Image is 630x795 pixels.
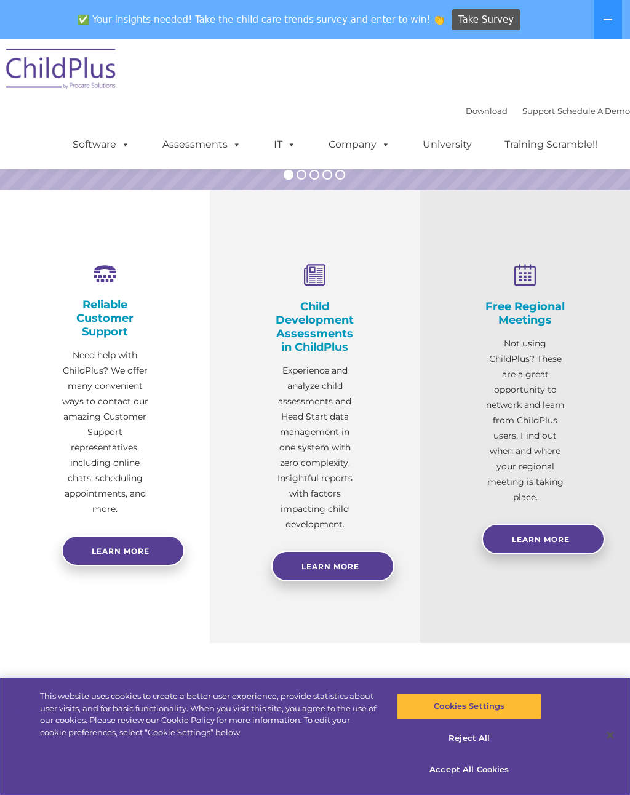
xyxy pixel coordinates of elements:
[466,106,630,116] font: |
[410,132,484,157] a: University
[482,336,568,505] p: Not using ChildPlus? These are a great opportunity to network and learn from ChildPlus users. Fin...
[397,693,542,719] button: Cookies Settings
[482,524,605,554] a: Learn More
[597,722,624,749] button: Close
[62,298,148,338] h4: Reliable Customer Support
[512,535,570,544] span: Learn More
[73,8,450,32] span: ✅ Your insights needed! Take the child care trends survey and enter to win! 👏
[271,363,358,532] p: Experience and analyze child assessments and Head Start data management in one system with zero c...
[316,132,402,157] a: Company
[261,132,308,157] a: IT
[301,562,359,571] span: Learn More
[60,132,142,157] a: Software
[271,551,394,581] a: Learn More
[40,690,378,738] div: This website uses cookies to create a better user experience, provide statistics about user visit...
[62,535,185,566] a: Learn more
[92,546,150,556] span: Learn more
[557,106,630,116] a: Schedule A Demo
[452,9,521,31] a: Take Survey
[482,300,568,327] h4: Free Regional Meetings
[150,132,253,157] a: Assessments
[271,300,358,354] h4: Child Development Assessments in ChildPlus
[397,725,542,751] button: Reject All
[62,348,148,517] p: Need help with ChildPlus? We offer many convenient ways to contact our amazing Customer Support r...
[458,9,514,31] span: Take Survey
[522,106,555,116] a: Support
[466,106,508,116] a: Download
[397,757,542,783] button: Accept All Cookies
[492,132,610,157] a: Training Scramble!!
